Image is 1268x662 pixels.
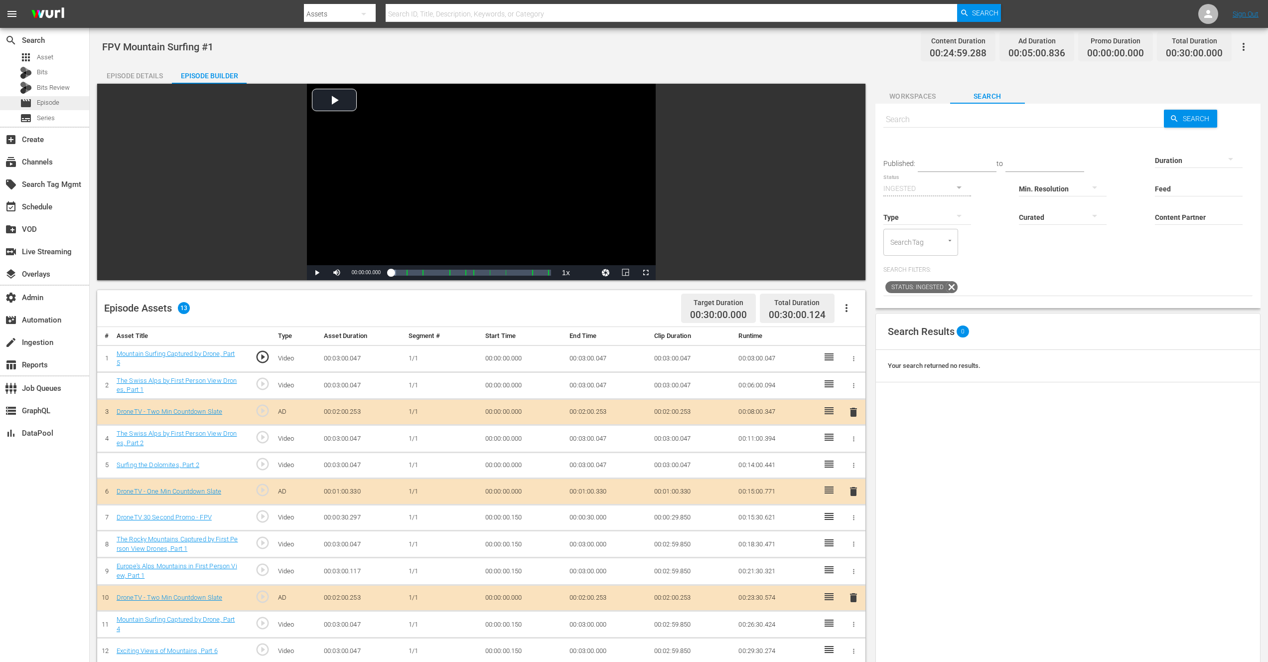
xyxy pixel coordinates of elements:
span: play_circle_outline [255,535,270,550]
span: Episode [20,97,32,109]
div: Total Duration [769,296,826,310]
td: 00:02:00.253 [320,585,405,611]
a: DroneTV - One Min Countdown Slate [117,488,222,495]
span: delete [847,406,859,418]
td: 00:00:00.150 [481,558,566,585]
td: Video [274,611,320,638]
button: Open [945,236,955,245]
span: play_circle_outline [255,562,270,577]
td: 00:01:00.330 [650,479,735,505]
span: Search [950,90,1025,103]
button: delete [847,484,859,498]
td: 00:26:30.424 [734,611,819,638]
span: FPV Mountain Surfing #1 [102,41,213,53]
span: Series [20,112,32,124]
td: Video [274,558,320,585]
td: 00:03:00.047 [650,425,735,452]
div: Episode Details [97,64,172,88]
td: 00:03:00.047 [320,372,405,399]
a: DroneTV 30 Second Promo - FPV [117,513,212,521]
td: 00:00:00.000 [481,585,566,611]
td: 1/1 [405,531,481,558]
td: 00:00:00.150 [481,504,566,531]
span: Bits Review [37,83,70,93]
div: Total Duration [1166,34,1223,48]
button: Jump To Time [596,265,616,280]
span: Automation [5,314,17,326]
td: 8 [97,531,113,558]
span: Series [37,113,55,123]
span: menu [6,8,18,20]
td: 00:03:00.000 [565,611,650,638]
td: 00:02:00.253 [565,585,650,611]
span: Ingestion [5,336,17,348]
div: Target Duration [690,296,747,310]
span: Published: [883,160,915,167]
span: Overlays [5,268,17,280]
span: Asset [37,52,53,62]
td: 00:03:00.117 [320,558,405,585]
span: play_circle_outline [255,589,270,604]
a: Sign Out [1233,10,1259,18]
td: 00:01:00.330 [565,479,650,505]
span: 00:00:00.000 [352,270,381,275]
span: play_circle_outline [255,483,270,497]
td: 00:03:00.047 [734,345,819,372]
td: 11 [97,611,113,638]
td: 1/1 [405,558,481,585]
td: 00:02:00.253 [320,399,405,425]
span: play_circle_outline [255,642,270,657]
span: GraphQL [5,405,17,417]
div: Ad Duration [1008,34,1065,48]
td: 00:03:00.047 [320,611,405,638]
td: 00:23:30.574 [734,585,819,611]
span: Job Queues [5,382,17,394]
td: 1/1 [405,345,481,372]
a: Europe's Alps Mountains in First Person View, Part 1 [117,562,237,579]
img: ans4CAIJ8jUAAAAAAAAAAAAAAAAAAAAAAAAgQb4GAAAAAAAAAAAAAAAAAAAAAAAAJMjXAAAAAAAAAAAAAAAAAAAAAAAAgAT5G... [24,2,72,26]
span: Status: INGESTED [885,281,946,293]
span: Search Results [888,326,955,337]
button: Episode Builder [172,64,247,84]
td: 1/1 [405,611,481,638]
span: Search [5,34,17,46]
span: play_circle_outline [255,349,270,364]
td: Video [274,345,320,372]
div: Bits Review [20,82,32,94]
span: play_circle_outline [255,509,270,524]
span: DataPool [5,427,17,439]
th: Type [274,327,320,345]
button: Episode Details [97,64,172,84]
td: 00:00:00.150 [481,531,566,558]
td: 00:06:00.094 [734,372,819,399]
span: 00:05:00.836 [1008,48,1065,59]
td: 00:15:30.621 [734,504,819,531]
td: 00:00:29.850 [650,504,735,531]
td: 00:14:00.441 [734,452,819,479]
button: delete [847,405,859,419]
button: Fullscreen [636,265,656,280]
td: 00:08:00.347 [734,399,819,425]
a: Exciting Views of Mountains, Part 6 [117,647,218,655]
div: Promo Duration [1087,34,1144,48]
a: Surfing the Dolomites, Part 2 [117,461,199,469]
td: Video [274,504,320,531]
th: Segment # [405,327,481,345]
td: 7 [97,504,113,531]
td: 4 [97,425,113,452]
td: 00:02:59.850 [650,558,735,585]
span: 00:24:59.288 [930,48,986,59]
span: 00:30:00.000 [690,310,747,321]
td: AD [274,479,320,505]
td: Video [274,531,320,558]
a: Mountain Surfing Captured by Drone, Part 4 [117,616,235,633]
span: Create [5,134,17,146]
th: Clip Duration [650,327,735,345]
span: VOD [5,223,17,235]
span: Your search returned no results. [888,362,981,369]
button: Picture-in-Picture [616,265,636,280]
td: 00:02:59.850 [650,531,735,558]
td: 00:02:00.253 [565,399,650,425]
span: Reports [5,359,17,371]
td: 00:15:00.771 [734,479,819,505]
